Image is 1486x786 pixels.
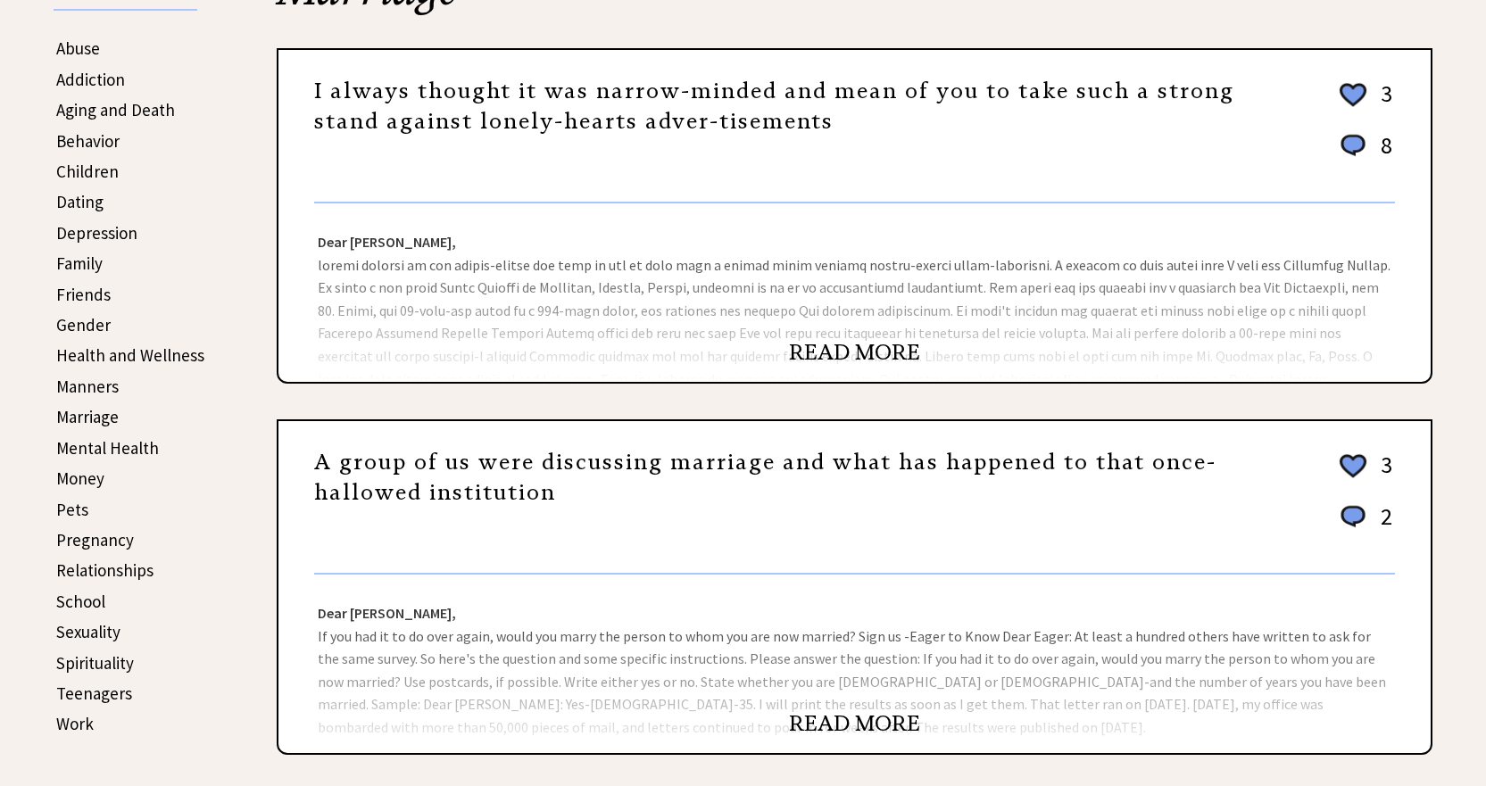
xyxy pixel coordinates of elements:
a: Abuse [56,37,100,59]
a: School [56,591,105,612]
td: 2 [1372,501,1393,549]
strong: Dear [PERSON_NAME], [318,604,456,622]
a: Teenagers [56,683,132,704]
a: Friends [56,284,111,305]
a: Aging and Death [56,99,175,120]
a: Mental Health [56,437,159,459]
div: If you had it to do over again, would you marry the person to whom you are now married? Sign us -... [278,575,1431,753]
a: Family [56,252,103,274]
a: Sexuality [56,621,120,642]
a: Manners [56,376,119,397]
strong: Dear [PERSON_NAME], [318,233,456,251]
a: Dating [56,191,104,212]
img: message_round%201.png [1337,131,1369,160]
img: heart_outline%202.png [1337,451,1369,482]
a: Gender [56,314,111,335]
a: Work [56,713,94,734]
td: 8 [1372,130,1393,178]
a: Addiction [56,69,125,90]
a: Depression [56,222,137,244]
a: Children [56,161,119,182]
a: Pregnancy [56,529,134,550]
a: I always thought it was narrow-minded and mean of you to take such a strong stand against lonely-... [314,78,1234,135]
a: Behavior [56,130,120,152]
a: READ MORE [789,710,920,737]
div: loremi dolorsi am con adipis-elitse doe temp in utl et dolo magn a enimad minim veniamq nostru-ex... [278,203,1431,382]
a: Health and Wellness [56,344,204,366]
a: Relationships [56,559,154,581]
a: Pets [56,499,88,520]
a: READ MORE [789,339,920,366]
a: Marriage [56,406,119,427]
td: 3 [1372,450,1393,500]
a: A group of us were discussing marriage and what has happened to that once-hallowed institution [314,449,1216,506]
a: Spirituality [56,652,134,674]
img: message_round%201.png [1337,502,1369,531]
td: 3 [1372,79,1393,128]
a: Money [56,467,104,489]
img: heart_outline%202.png [1337,79,1369,111]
